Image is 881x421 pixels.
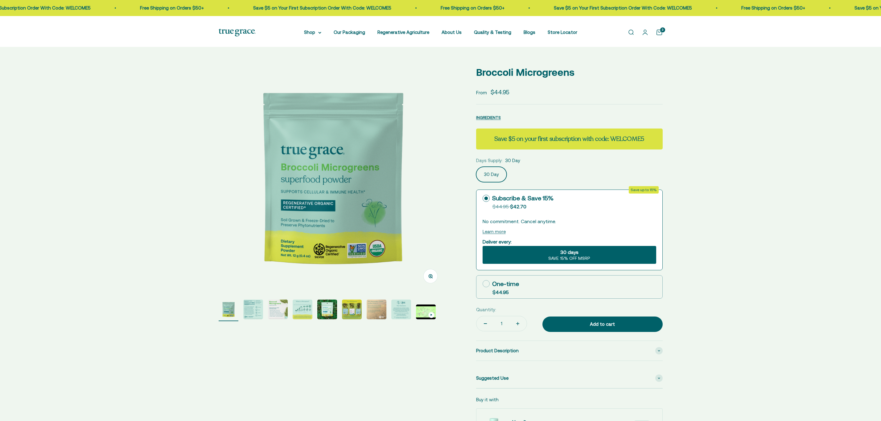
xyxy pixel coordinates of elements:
a: Free Shipping on Orders $50+ [737,5,801,10]
img: Our microgreens are grown in American soul and freeze-dried in small batches to capture the most ... [342,300,362,319]
p: Buy it with [476,396,499,403]
summary: Shop [304,29,321,36]
button: Go to item 7 [367,300,386,321]
button: Increase quantity [509,316,527,331]
button: Go to item 6 [342,300,362,321]
button: Go to item 8 [391,300,411,321]
button: Go to item 4 [293,300,312,321]
button: Go to item 9 [416,305,436,321]
a: Free Shipping on Orders $50+ [136,5,200,10]
div: Add to cart [555,321,650,328]
span: 30 Day [505,157,520,164]
label: Quantity: [476,306,496,313]
img: An easy way for kids and adults alike to get more of the superfood compounds found only in the br... [243,300,263,319]
a: About Us [442,30,462,35]
button: Add to cart [542,317,663,332]
a: Quality & Testing [474,30,511,35]
cart-count: 3 [660,27,665,32]
button: Go to item 2 [243,300,263,321]
button: INGREDIENTS [476,114,501,121]
summary: Suggested Use [476,368,663,388]
strong: Save $5 on your first subscription with code: WELCOME5 [494,135,644,143]
button: Go to item 3 [268,300,288,321]
p: Broccoli Microgreens [476,64,663,80]
img: Microgreens are edible seedlings of vegetables & herbs. While used primarily in the restaurant in... [293,300,312,319]
a: Our Packaging [334,30,365,35]
span: Suggested Use [476,374,508,382]
img: Regenerative Organic Certified (ROC) agriculture produces more nutritious and abundant food while... [367,300,386,319]
button: Go to item 1 [219,300,238,321]
p: Save $5 on Your First Subscription Order With Code: WELCOME5 [249,4,387,12]
a: Store Locator [548,30,577,35]
button: Go to item 5 [317,300,337,321]
span: From [476,89,487,96]
p: Save $5 on Your First Subscription Order With Code: WELCOME5 [550,4,688,12]
span: INGREDIENTS [476,115,501,120]
a: Free Shipping on Orders $50+ [437,5,500,10]
sale-price: $44.95 [491,88,509,97]
a: Regenerative Agriculture [377,30,429,35]
img: We work with Alkemist Labs, an independent, accredited botanical testing lab, to test the purity,... [391,300,411,319]
a: Blogs [524,30,535,35]
summary: Product Description [476,341,663,361]
img: Daily Superfood for Cellular and Immune Health* - Regenerative Organic Certified® (ROC®) - Grown ... [268,300,288,319]
legend: Days Supply: [476,157,503,164]
img: Broccoli Microgreens have been shown in studies to gently support the detoxification process — ak... [219,64,447,292]
img: Broccoli Microgreens have been shown in studies to gently support the detoxification process — ak... [317,300,337,319]
img: Broccoli Microgreens have been shown in studies to gently support the detoxification process — ak... [219,300,238,319]
span: Product Description [476,347,519,354]
button: Decrease quantity [476,316,494,331]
